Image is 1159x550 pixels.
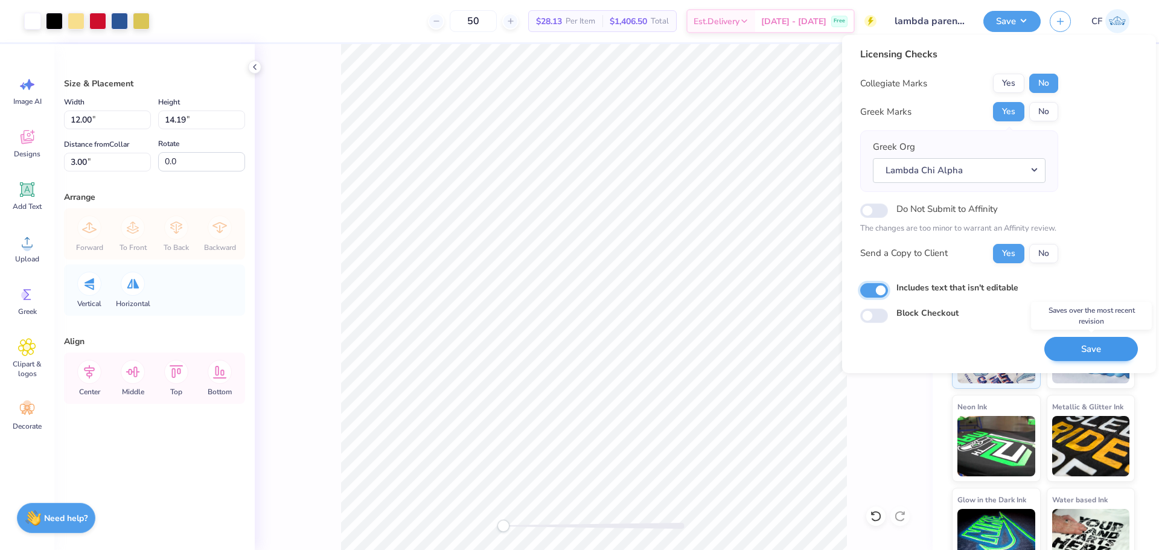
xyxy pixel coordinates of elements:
span: Neon Ink [957,400,987,413]
input: – – [450,10,497,32]
span: [DATE] - [DATE] [761,15,826,28]
span: Metallic & Glitter Ink [1052,400,1123,413]
label: Do Not Submit to Affinity [896,201,998,217]
span: Bottom [208,387,232,397]
span: Upload [15,254,39,264]
label: Block Checkout [896,307,959,319]
button: Yes [993,102,1024,121]
span: Clipart & logos [7,359,47,379]
label: Greek Org [873,140,915,154]
p: The changes are too minor to warrant an Affinity review. [860,223,1058,235]
span: Horizontal [116,299,150,309]
a: CF [1086,9,1135,33]
span: Top [170,387,182,397]
label: Includes text that isn't editable [896,281,1018,294]
div: Send a Copy to Client [860,246,948,260]
span: Total [651,15,669,28]
div: Licensing Checks [860,47,1058,62]
span: CF [1091,14,1102,28]
span: Est. Delivery [694,15,739,28]
button: No [1029,244,1058,263]
span: Center [79,387,100,397]
span: Free [834,17,845,25]
div: Greek Marks [860,105,912,119]
button: Save [983,11,1041,32]
label: Distance from Collar [64,137,129,152]
label: Width [64,95,85,109]
div: Accessibility label [497,520,509,532]
div: Align [64,335,245,348]
span: Water based Ink [1052,493,1108,506]
button: Lambda Chi Alpha [873,158,1046,183]
div: Size & Placement [64,77,245,90]
span: Greek [18,307,37,316]
strong: Need help? [44,513,88,524]
div: Arrange [64,191,245,203]
span: Middle [122,387,144,397]
span: $28.13 [536,15,562,28]
span: Add Text [13,202,42,211]
button: Save [1044,337,1138,362]
label: Rotate [158,136,179,151]
img: Metallic & Glitter Ink [1052,416,1130,476]
img: Neon Ink [957,416,1035,476]
button: No [1029,74,1058,93]
button: No [1029,102,1058,121]
span: Designs [14,149,40,159]
span: $1,406.50 [610,15,647,28]
span: Vertical [77,299,101,309]
button: Yes [993,74,1024,93]
img: Cholo Fernandez [1105,9,1129,33]
span: Per Item [566,15,595,28]
div: Saves over the most recent revision [1031,302,1152,330]
input: Untitled Design [886,9,974,33]
label: Height [158,95,180,109]
span: Decorate [13,421,42,431]
span: Image AI [13,97,42,106]
div: Collegiate Marks [860,77,927,91]
button: Yes [993,244,1024,263]
span: Glow in the Dark Ink [957,493,1026,506]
